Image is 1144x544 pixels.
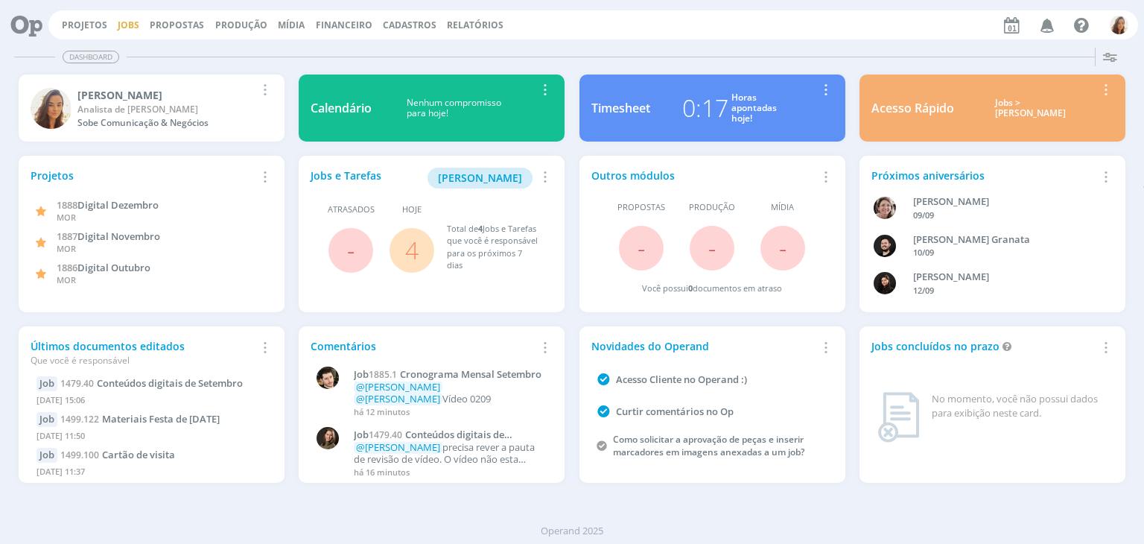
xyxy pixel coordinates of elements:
[932,392,1108,421] div: No momento, você não possui dados para exibição neste card.
[579,75,845,142] a: Timesheet0:17Horasapontadashoje!
[102,412,220,426] span: Materiais Festa de Natal 2025
[708,232,716,264] span: -
[478,223,483,234] span: 4
[57,261,77,274] span: 1886
[36,412,57,427] div: Job
[97,376,243,390] span: Conteúdos digitais de Setembro
[31,338,255,367] div: Últimos documentos editados
[731,92,777,124] div: Horas apontadas hoje!
[57,260,150,274] a: 1886Digital Outubro
[36,427,267,449] div: [DATE] 11:50
[874,272,896,294] img: L
[31,88,71,129] img: V
[913,233,1096,247] div: Bruno Corralo Granata
[102,448,175,461] span: Cartão de visita
[616,373,747,386] a: Acesso Cliente no Operand :)
[871,338,1096,354] div: Jobs concluídos no prazo
[57,230,77,243] span: 1887
[36,463,267,484] div: [DATE] 11:37
[215,19,267,31] a: Produção
[57,243,76,254] span: MOR
[145,19,209,31] button: Propostas
[60,377,94,390] span: 1479.40
[62,19,107,31] a: Projetos
[779,232,786,264] span: -
[278,19,305,31] a: Mídia
[871,168,1096,183] div: Próximos aniversários
[311,19,377,31] button: Financeiro
[447,223,538,272] div: Total de Jobs e Tarefas que você é responsável para os próximos 7 dias
[913,247,934,258] span: 10/09
[372,98,536,119] div: Nenhum compromisso para hoje!
[438,171,522,185] span: [PERSON_NAME]
[354,428,504,453] span: Conteúdos digitais de Setembro
[57,198,77,212] span: 1888
[57,197,159,212] a: 1888Digital Dezembro
[428,168,533,189] button: [PERSON_NAME]
[57,212,76,223] span: MOR
[60,376,243,390] a: 1479.40Conteúdos digitais de Setembro
[317,427,339,449] img: J
[60,448,175,461] a: 1499.100Cartão de visita
[211,19,272,31] button: Produção
[1110,16,1128,34] img: V
[913,270,1096,285] div: Luana da Silva de Andrade
[150,19,204,31] span: Propostas
[36,391,267,413] div: [DATE] 15:06
[689,201,735,214] span: Produção
[63,51,119,63] span: Dashboard
[311,99,372,117] div: Calendário
[311,338,536,354] div: Comentários
[36,376,57,391] div: Job
[400,367,541,381] span: Cronograma Mensal Setembro
[965,98,1096,119] div: Jobs > [PERSON_NAME]
[118,19,139,31] a: Jobs
[113,19,144,31] button: Jobs
[405,234,419,266] a: 4
[19,75,285,142] a: V[PERSON_NAME]Analista de [PERSON_NAME]Sobe Comunicação & Negócios
[356,392,440,405] span: @[PERSON_NAME]
[402,203,422,216] span: Hoje
[913,194,1096,209] div: Aline Beatriz Jackisch
[57,19,112,31] button: Projetos
[591,168,816,183] div: Outros módulos
[31,354,255,367] div: Que você é responsável
[60,412,220,426] a: 1499.122Materiais Festa de [DATE]
[874,197,896,219] img: A
[77,103,255,116] div: Analista de Atendimento - Jr
[356,440,440,454] span: @[PERSON_NAME]
[447,19,503,31] a: Relatórios
[60,413,99,426] span: 1499.122
[682,90,728,126] div: 0:17
[311,168,536,189] div: Jobs e Tarefas
[871,99,954,117] div: Acesso Rápido
[36,448,57,463] div: Job
[356,380,440,393] span: @[PERSON_NAME]
[328,203,375,216] span: Atrasados
[688,282,693,294] span: 0
[77,261,150,274] span: Digital Outubro
[57,229,160,243] a: 1887Digital Novembro
[591,338,816,354] div: Novidades do Operand
[638,232,645,264] span: -
[877,392,920,443] img: dashboard_not_found.png
[60,449,99,461] span: 1499.100
[642,282,782,295] div: Você possui documentos em atraso
[354,369,545,381] a: Job1885.1Cronograma Mensal Setembro
[591,99,650,117] div: Timesheet
[354,466,410,478] span: há 16 minutos
[369,368,397,381] span: 1885.1
[77,116,255,130] div: Sobe Comunicação & Negócios
[354,442,545,465] p: precisa rever a pauta de revisão de vídeo. O vídeo não esta pronto
[317,367,339,389] img: V
[442,19,508,31] button: Relatórios
[913,209,934,221] span: 09/09
[316,19,372,31] a: Financeiro
[1109,12,1129,38] button: V
[77,198,159,212] span: Digital Dezembro
[378,19,441,31] button: Cadastros
[77,87,255,103] div: Vanessa Feron
[771,201,794,214] span: Mídia
[354,406,410,417] span: há 12 minutos
[31,168,255,183] div: Projetos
